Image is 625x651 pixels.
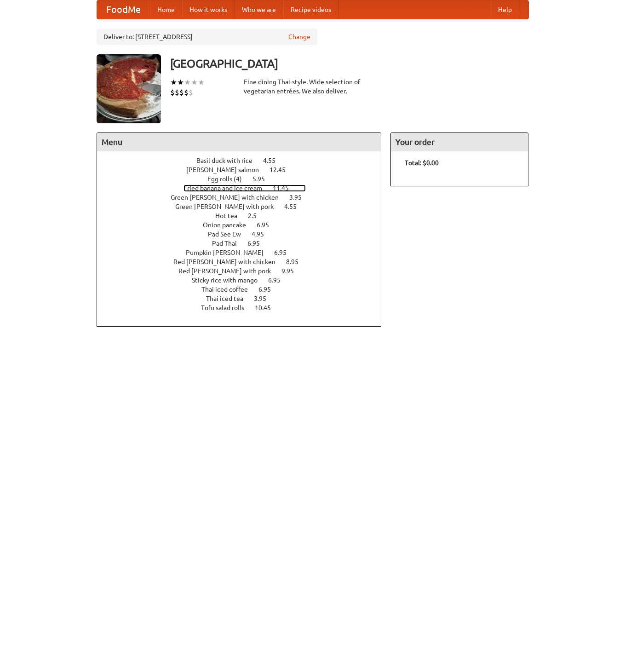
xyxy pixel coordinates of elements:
span: Onion pancake [203,221,255,229]
span: [PERSON_NAME] salmon [186,166,268,173]
span: 6.95 [247,240,269,247]
span: 6.95 [274,249,296,256]
a: Help [491,0,519,19]
span: 12.45 [269,166,295,173]
li: $ [179,87,184,98]
div: Deliver to: [STREET_ADDRESS] [97,29,317,45]
span: Basil duck with rice [196,157,262,164]
a: Green [PERSON_NAME] with chicken 3.95 [171,194,319,201]
span: 6.95 [258,286,280,293]
li: ★ [184,77,191,87]
span: Pad See Ew [208,230,250,238]
a: Onion pancake 6.95 [203,221,286,229]
span: Green [PERSON_NAME] with pork [175,203,283,210]
a: Thai iced coffee 6.95 [201,286,288,293]
a: Egg rolls (4) 5.95 [207,175,282,183]
a: Thai iced tea 3.95 [206,295,283,302]
a: Green [PERSON_NAME] with pork 4.55 [175,203,314,210]
a: Sticky rice with mango 6.95 [192,277,298,284]
a: Basil duck with rice 4.55 [196,157,292,164]
a: Pumpkin [PERSON_NAME] 6.95 [186,249,304,256]
a: Tofu salad rolls 10.45 [201,304,288,311]
li: $ [189,87,193,98]
h4: Menu [97,133,381,151]
a: FoodMe [97,0,150,19]
li: ★ [191,77,198,87]
h4: Your order [391,133,528,151]
h3: [GEOGRAPHIC_DATA] [170,54,529,73]
span: Green [PERSON_NAME] with chicken [171,194,288,201]
span: 10.45 [255,304,280,311]
b: Total: $0.00 [405,159,439,167]
a: Red [PERSON_NAME] with chicken 8.95 [173,258,315,265]
span: Red [PERSON_NAME] with pork [178,267,280,275]
li: $ [184,87,189,98]
span: 6.95 [268,277,290,284]
li: ★ [170,77,177,87]
span: 11.45 [273,184,298,192]
span: Egg rolls (4) [207,175,251,183]
span: Hot tea [215,212,247,219]
span: 4.95 [252,230,273,238]
div: Fine dining Thai-style. Wide selection of vegetarian entrées. We also deliver. [244,77,382,96]
span: Thai iced coffee [201,286,257,293]
span: 6.95 [257,221,278,229]
span: 8.95 [286,258,308,265]
span: Tofu salad rolls [201,304,253,311]
a: Who we are [235,0,283,19]
span: 9.95 [281,267,303,275]
span: Fried banana and ice cream [183,184,271,192]
span: Red [PERSON_NAME] with chicken [173,258,285,265]
li: $ [175,87,179,98]
span: Pad Thai [212,240,246,247]
a: Fried banana and ice cream 11.45 [183,184,306,192]
a: Pad See Ew 4.95 [208,230,281,238]
span: 3.95 [254,295,275,302]
span: 4.55 [284,203,306,210]
a: Recipe videos [283,0,338,19]
span: Pumpkin [PERSON_NAME] [186,249,273,256]
li: $ [170,87,175,98]
a: [PERSON_NAME] salmon 12.45 [186,166,303,173]
span: Thai iced tea [206,295,252,302]
a: Red [PERSON_NAME] with pork 9.95 [178,267,311,275]
li: ★ [177,77,184,87]
a: Home [150,0,182,19]
a: How it works [182,0,235,19]
span: 4.55 [263,157,285,164]
span: 2.5 [248,212,266,219]
a: Pad Thai 6.95 [212,240,277,247]
span: Sticky rice with mango [192,277,267,284]
img: angular.jpg [97,54,161,123]
span: 5.95 [252,175,274,183]
a: Hot tea 2.5 [215,212,274,219]
a: Change [288,32,310,41]
span: 3.95 [289,194,311,201]
li: ★ [198,77,205,87]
